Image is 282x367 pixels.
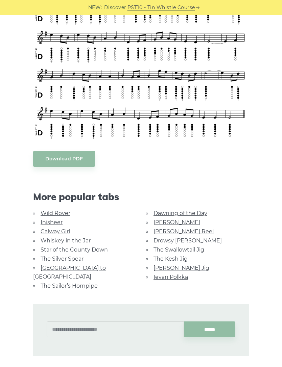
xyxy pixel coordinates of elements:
a: [PERSON_NAME] Reel [154,228,214,235]
a: The Swallowtail Jig [154,246,204,253]
a: Galway Girl [41,228,70,235]
a: The Kesh Jig [154,256,188,262]
a: [PERSON_NAME] [154,219,200,226]
a: Download PDF [33,151,95,167]
a: The Sailor’s Hornpipe [41,283,98,289]
span: Discover [104,4,126,11]
a: [PERSON_NAME] Jig [154,265,209,271]
a: Drowsy [PERSON_NAME] [154,237,222,244]
a: Inisheer [41,219,63,226]
a: [GEOGRAPHIC_DATA] to [GEOGRAPHIC_DATA] [33,265,106,280]
a: Wild Rover [41,210,70,216]
a: Ievan Polkka [154,274,188,280]
a: PST10 - Tin Whistle Course [127,4,195,11]
a: Star of the County Down [41,246,108,253]
a: The Silver Spear [41,256,84,262]
a: Dawning of the Day [154,210,207,216]
a: Whiskey in the Jar [41,237,91,244]
span: More popular tabs [33,191,249,203]
span: NEW: [88,4,102,11]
